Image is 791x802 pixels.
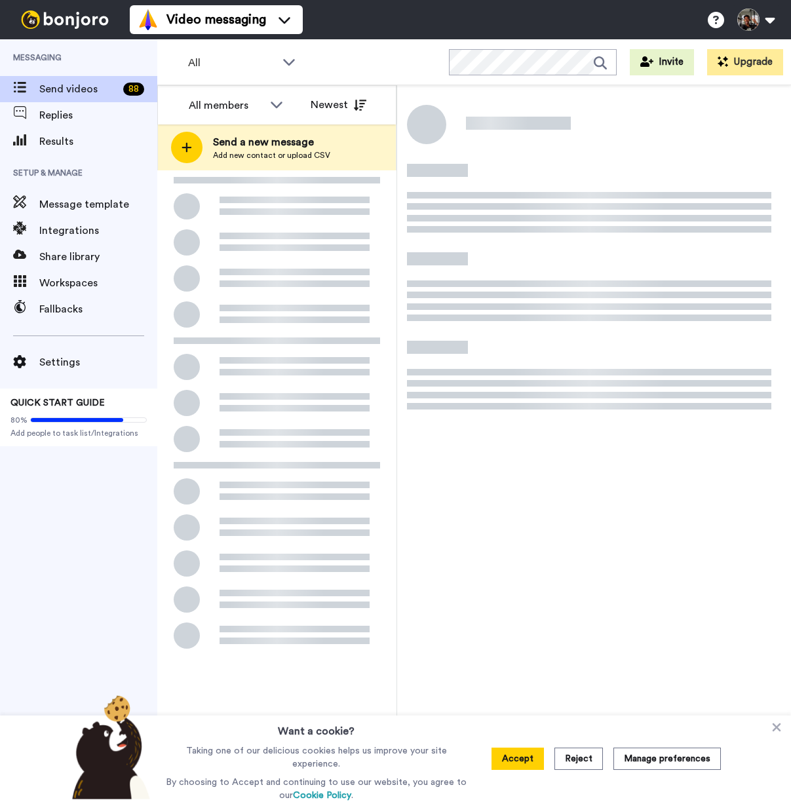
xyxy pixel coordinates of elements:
[39,301,157,317] span: Fallbacks
[613,748,721,770] button: Manage preferences
[163,744,470,771] p: Taking one of our delicious cookies helps us improve your site experience.
[39,249,157,265] span: Share library
[123,83,144,96] div: 88
[213,134,330,150] span: Send a new message
[10,415,28,425] span: 80%
[213,150,330,161] span: Add new contact or upload CSV
[16,10,114,29] img: bj-logo-header-white.svg
[10,398,105,408] span: QUICK START GUIDE
[492,748,544,770] button: Accept
[166,10,266,29] span: Video messaging
[630,49,694,75] button: Invite
[39,223,157,239] span: Integrations
[39,107,157,123] span: Replies
[39,275,157,291] span: Workspaces
[138,9,159,30] img: vm-color.svg
[39,134,157,149] span: Results
[60,695,157,799] img: bear-with-cookie.png
[707,49,783,75] button: Upgrade
[10,428,147,438] span: Add people to task list/Integrations
[301,92,376,118] button: Newest
[278,716,355,739] h3: Want a cookie?
[293,791,351,800] a: Cookie Policy
[39,197,157,212] span: Message template
[163,776,470,802] p: By choosing to Accept and continuing to use our website, you agree to our .
[39,81,118,97] span: Send videos
[554,748,603,770] button: Reject
[39,354,157,370] span: Settings
[189,98,263,113] div: All members
[188,55,276,71] span: All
